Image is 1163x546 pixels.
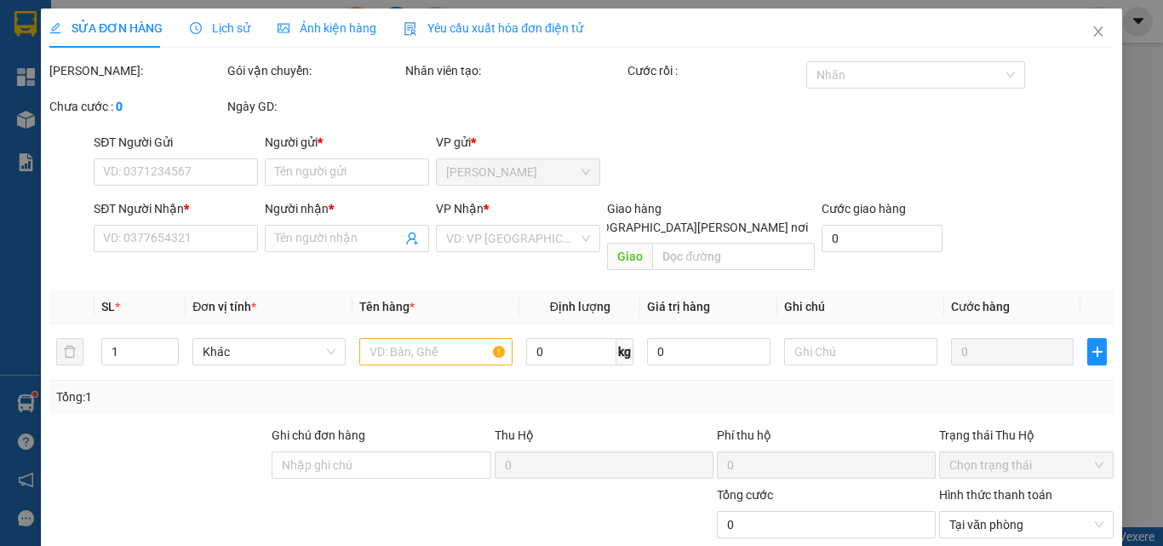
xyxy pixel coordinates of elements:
[49,97,224,116] div: Chưa cước :
[272,428,365,442] label: Ghi chú đơn hàng
[607,243,652,270] span: Giao
[359,338,513,365] input: VD: Bàn, Ghế
[949,452,1103,478] span: Chọn trạng thái
[278,21,376,35] span: Ảnh kiện hàng
[939,488,1052,502] label: Hình thức thanh toán
[939,426,1114,445] div: Trạng thái Thu Hộ
[777,290,944,324] th: Ghi chú
[436,133,600,152] div: VP gửi
[1088,345,1106,359] span: plus
[49,22,61,34] span: edit
[607,202,662,216] span: Giao hàng
[951,300,1010,313] span: Cước hàng
[652,243,814,270] input: Dọc đường
[192,300,256,313] span: Đơn vị tính
[116,100,123,113] b: 0
[951,338,1074,365] input: 0
[359,300,415,313] span: Tên hàng
[717,488,773,502] span: Tổng cước
[821,202,905,216] label: Cước giao hàng
[265,199,429,218] div: Người nhận
[494,428,533,442] span: Thu Hộ
[405,232,419,245] span: user-add
[1091,25,1105,38] span: close
[265,133,429,152] div: Người gửi
[49,61,224,80] div: [PERSON_NAME]:
[1074,9,1122,56] button: Close
[190,21,250,35] span: Lịch sử
[1087,338,1107,365] button: plus
[190,22,202,34] span: clock-circle
[575,218,814,237] span: [GEOGRAPHIC_DATA][PERSON_NAME] nơi
[94,199,258,218] div: SĐT Người Nhận
[549,300,610,313] span: Định lượng
[616,338,633,365] span: kg
[49,21,163,35] span: SỬA ĐƠN HÀNG
[404,21,583,35] span: Yêu cầu xuất hóa đơn điện tử
[949,512,1103,537] span: Tại văn phòng
[446,159,590,185] span: Cao Tốc
[821,225,942,252] input: Cước giao hàng
[405,61,624,80] div: Nhân viên tạo:
[101,300,115,313] span: SL
[278,22,289,34] span: picture
[227,61,402,80] div: Gói vận chuyển:
[784,338,937,365] input: Ghi Chú
[203,339,335,365] span: Khác
[436,202,484,216] span: VP Nhận
[404,22,417,36] img: icon
[647,300,710,313] span: Giá trị hàng
[227,97,402,116] div: Ngày GD:
[272,451,490,479] input: Ghi chú đơn hàng
[56,338,83,365] button: delete
[627,61,802,80] div: Cước rồi :
[56,388,450,406] div: Tổng: 1
[94,133,258,152] div: SĐT Người Gửi
[717,426,936,451] div: Phí thu hộ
